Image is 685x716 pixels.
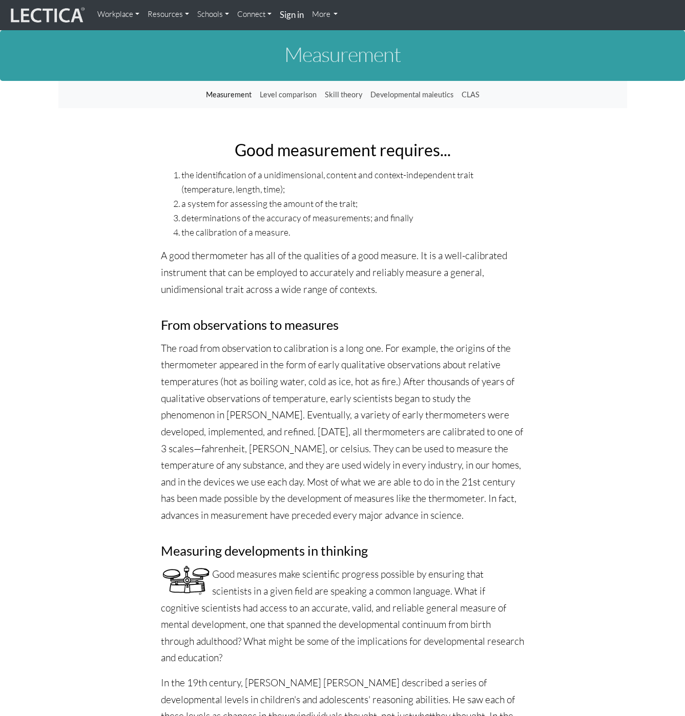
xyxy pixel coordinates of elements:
[161,566,212,597] img: Scale
[181,225,525,239] li: the calibration of a measure.
[161,247,525,298] p: A good thermometer has all of the qualities of a good measure. It is a well-calibrated instrument...
[8,6,85,25] img: lecticalive
[321,85,366,104] a: Skill theory
[276,4,308,26] a: Sign in
[161,340,525,524] p: The road from observation to calibration is a long one. For example, the origins of the thermomet...
[93,4,143,25] a: Workplace
[161,318,525,332] h3: From observations to measures
[308,4,342,25] a: More
[181,196,525,210] li: a system for assessing the amount of the trait;
[181,210,525,225] li: determinations of the accuracy of measurements; and finally
[280,9,304,20] strong: Sign in
[58,43,627,66] h1: Measurement
[366,85,458,104] a: Developmental maieutics
[161,543,525,558] h3: Measuring developments in thinking
[256,85,321,104] a: Level comparison
[161,566,525,666] p: Good measures make scientific progress possible by ensuring that scientists in a given field are ...
[181,167,525,196] li: the identification of a unidimensional, content and context-independent trait (temperature, lengt...
[458,85,484,104] a: CLAS
[202,85,256,104] a: Measurement
[193,4,233,25] a: Schools
[143,4,193,25] a: Resources
[233,4,276,25] a: Connect
[161,141,525,159] h2: Good measurement requires...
